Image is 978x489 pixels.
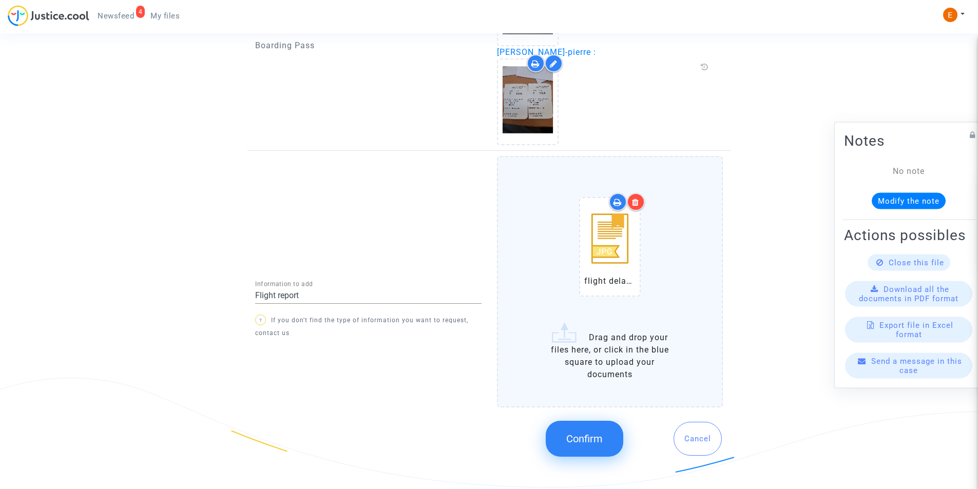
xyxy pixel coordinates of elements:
button: Cancel [674,422,722,456]
span: Confirm [566,433,603,445]
button: Modify the note [872,192,946,209]
h2: Notes [844,131,973,149]
a: My files [142,8,188,24]
img: jc-logo.svg [8,5,89,26]
span: Newsfeed [98,11,134,21]
a: 4Newsfeed [89,8,142,24]
span: My files [150,11,180,21]
span: Close this file [889,258,944,267]
span: Send a message in this case [871,356,962,375]
img: ACg8ocIeiFvHKe4dA5oeRFd_CiCnuxWUEc1A2wYhRJE3TTWt=s96-c [943,8,957,22]
h2: Actions possibles [844,226,973,244]
span: Export file in Excel format [879,320,953,339]
span: [PERSON_NAME]-pierre : [497,47,596,57]
p: Boarding Pass [255,39,482,52]
div: 4 [136,6,145,18]
button: Confirm [546,421,623,457]
p: If you don't find the type of information you want to request, contact us [255,314,482,340]
span: Download all the documents in PDF format [859,284,958,303]
div: No note [859,165,958,177]
span: ? [259,318,262,323]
